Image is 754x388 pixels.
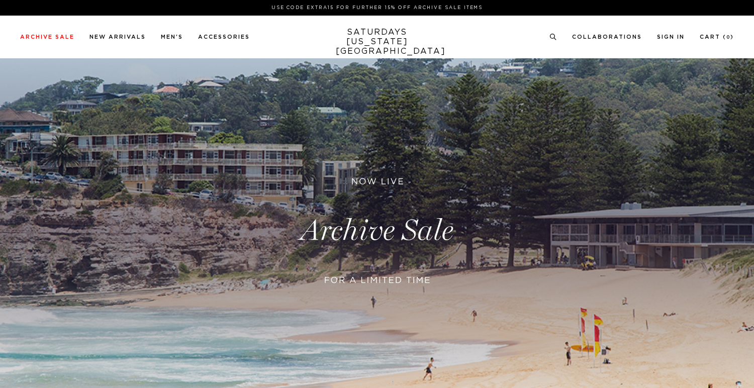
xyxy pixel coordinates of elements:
small: 0 [726,35,730,40]
a: Collaborations [572,34,642,40]
a: Cart (0) [700,34,734,40]
a: SATURDAYS[US_STATE][GEOGRAPHIC_DATA] [336,28,419,56]
a: New Arrivals [89,34,146,40]
a: Men's [161,34,183,40]
a: Sign In [657,34,685,40]
a: Accessories [198,34,250,40]
p: Use Code EXTRA15 for Further 15% Off Archive Sale Items [24,4,730,12]
a: Archive Sale [20,34,74,40]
